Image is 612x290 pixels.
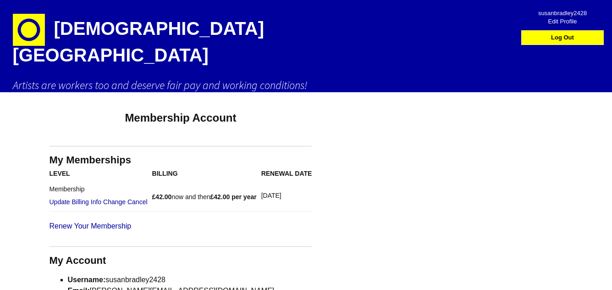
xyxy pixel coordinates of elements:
[50,167,152,180] th: Level
[50,154,312,167] h3: My Memberships
[152,190,257,203] p: now and then
[13,14,45,46] img: circle-e1448293145835.png
[210,193,256,201] b: £42.00 per year
[524,31,601,45] a: Log Out
[103,195,126,208] a: Change
[50,180,152,212] td: Membership
[50,195,102,208] a: Update Billing Info
[152,193,172,201] b: £42.00
[530,14,595,22] span: Edit Profile
[50,221,226,232] a: View all Membership Options
[261,167,312,180] th: Renewal Date
[152,167,261,180] th: Billing
[13,78,600,92] h2: Artists are workers too and deserve fair pay and working conditions!
[68,276,106,284] strong: Username:
[50,111,312,125] h1: Membership Account
[68,274,312,285] li: susanbradley2428
[530,6,595,14] span: susanbradley2428
[261,180,312,212] td: [DATE]
[50,254,312,268] h3: My Account
[127,195,148,208] a: Cancel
